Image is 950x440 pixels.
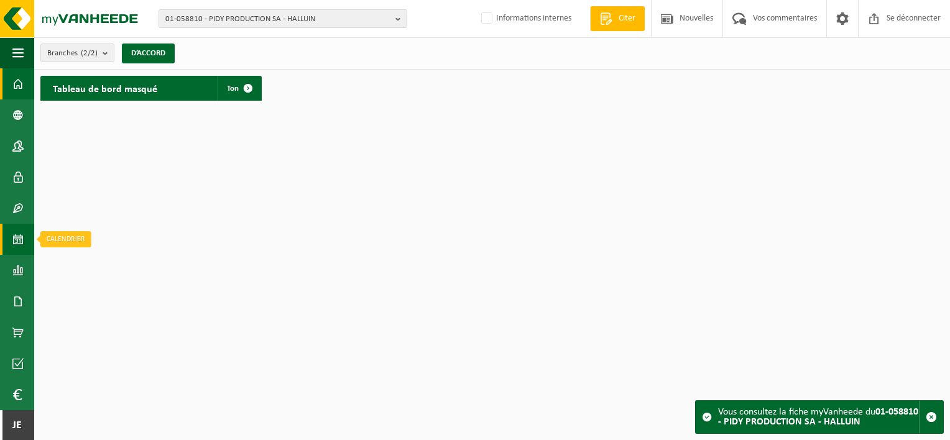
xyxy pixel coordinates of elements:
span: Branches [47,44,98,63]
span: Ton [227,85,239,93]
button: 01-058810 - PIDY PRODUCTION SA - HALLUIN [159,9,407,28]
a: Ton [217,76,261,101]
button: Branches(2/2) [40,44,114,62]
div: Vous consultez la fiche myVanheede du [718,401,919,433]
strong: 01-058810 - PIDY PRODUCTION SA - HALLUIN [718,407,918,427]
h2: Tableau de bord masqué [40,76,170,100]
label: Informations internes [479,9,571,28]
count: (2/2) [81,49,98,57]
a: Citer [590,6,645,31]
span: 01-058810 - PIDY PRODUCTION SA - HALLUIN [165,10,390,29]
button: D’ACCORD [122,44,175,63]
span: Citer [616,12,639,25]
